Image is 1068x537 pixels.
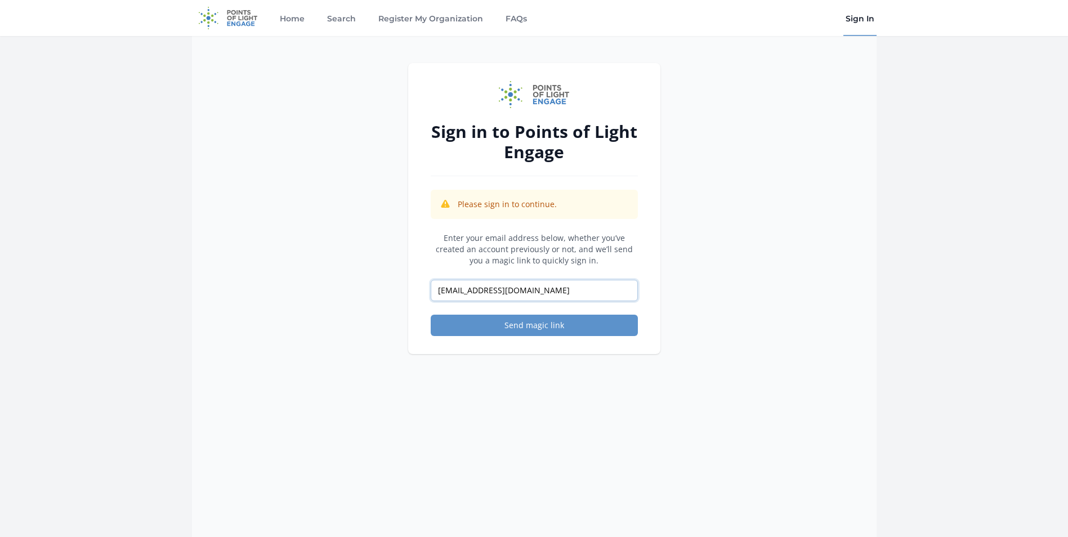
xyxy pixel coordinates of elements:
input: Email address [431,280,638,301]
button: Send magic link [431,315,638,336]
img: Points of Light Engage logo [499,81,570,108]
h2: Sign in to Points of Light Engage [431,122,638,162]
p: Enter your email address below, whether you’ve created an account previously or not, and we’ll se... [431,232,638,266]
p: Please sign in to continue. [458,199,557,210]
